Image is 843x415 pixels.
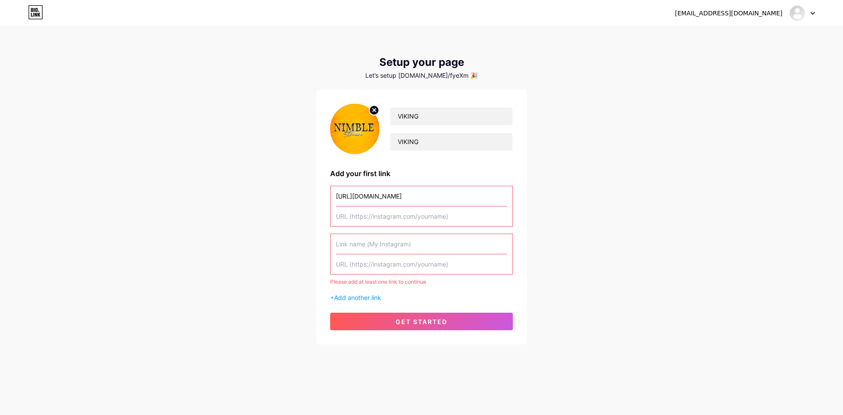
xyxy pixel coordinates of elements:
[390,108,512,125] input: Your name
[334,294,381,301] span: Add another link
[330,168,513,179] div: Add your first link
[336,206,507,226] input: URL (https://instagram.com/yourname)
[330,293,513,302] div: +
[675,9,782,18] div: [EMAIL_ADDRESS][DOMAIN_NAME]
[330,278,513,286] div: Please add at least one link to continue
[789,5,806,22] img: Олег Свиридов
[336,186,507,206] input: Link name (My Instagram)
[336,234,507,254] input: Link name (My Instagram)
[316,72,527,79] div: Let’s setup [DOMAIN_NAME]/fyeXm 🎉
[316,56,527,69] div: Setup your page
[336,254,507,274] input: URL (https://instagram.com/yourname)
[390,133,512,151] input: bio
[396,318,447,325] span: get started
[330,313,513,330] button: get started
[330,104,379,154] img: profile pic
